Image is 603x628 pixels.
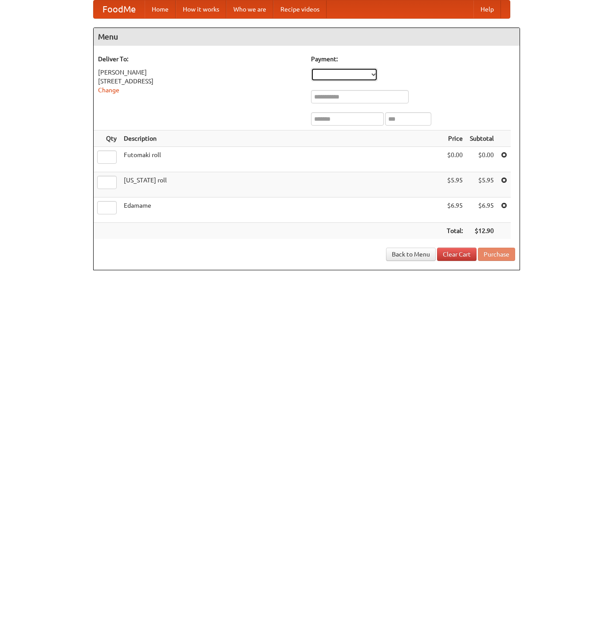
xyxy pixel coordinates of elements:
a: FoodMe [94,0,145,18]
a: Change [98,87,119,94]
th: Description [120,130,443,147]
div: [PERSON_NAME] [98,68,302,77]
a: Who we are [226,0,273,18]
td: $5.95 [443,172,466,197]
h4: Menu [94,28,520,46]
td: $0.00 [443,147,466,172]
th: Price [443,130,466,147]
a: How it works [176,0,226,18]
td: $6.95 [443,197,466,223]
td: Edamame [120,197,443,223]
a: Help [473,0,501,18]
th: Total: [443,223,466,239]
th: Subtotal [466,130,497,147]
td: $6.95 [466,197,497,223]
th: Qty [94,130,120,147]
button: Purchase [478,248,515,261]
a: Home [145,0,176,18]
a: Clear Cart [437,248,477,261]
td: Futomaki roll [120,147,443,172]
td: $5.95 [466,172,497,197]
th: $12.90 [466,223,497,239]
a: Back to Menu [386,248,436,261]
td: $0.00 [466,147,497,172]
div: [STREET_ADDRESS] [98,77,302,86]
td: [US_STATE] roll [120,172,443,197]
h5: Deliver To: [98,55,302,63]
a: Recipe videos [273,0,327,18]
h5: Payment: [311,55,515,63]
